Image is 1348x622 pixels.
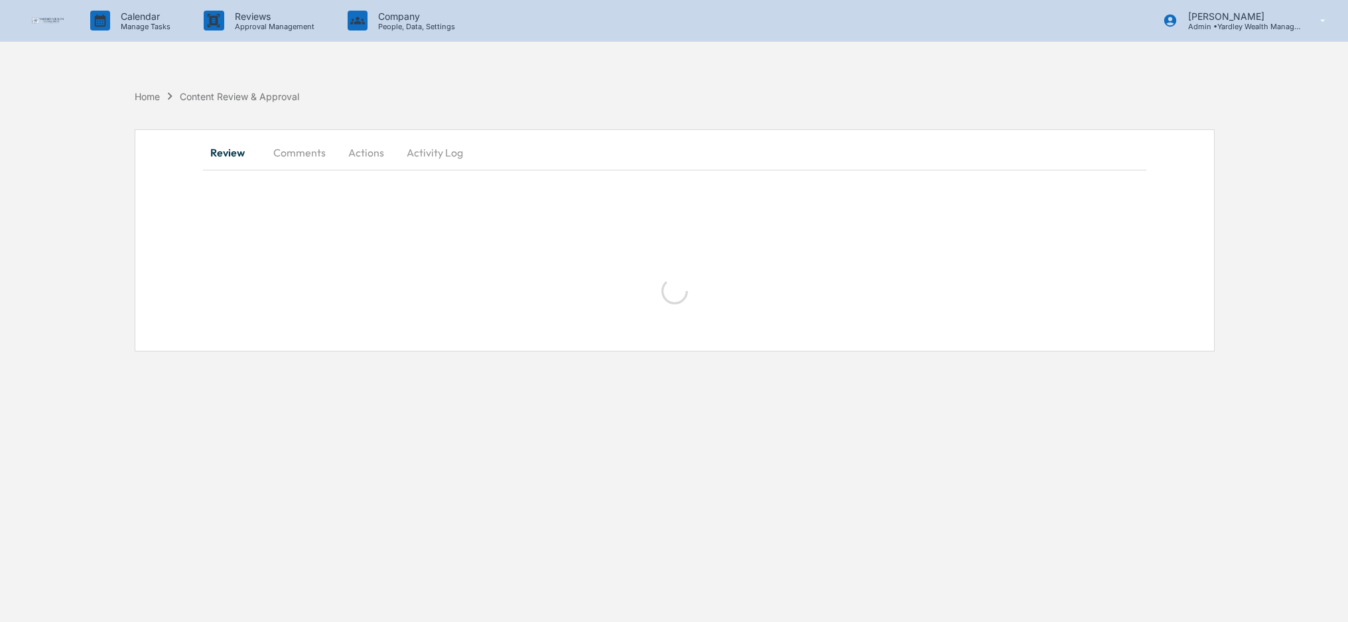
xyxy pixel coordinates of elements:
[135,91,160,102] div: Home
[336,137,396,168] button: Actions
[110,22,177,31] p: Manage Tasks
[110,11,177,22] p: Calendar
[1178,11,1301,22] p: [PERSON_NAME]
[368,22,462,31] p: People, Data, Settings
[263,137,336,168] button: Comments
[32,17,64,25] img: logo
[203,137,263,168] button: Review
[203,137,1146,168] div: secondary tabs example
[368,11,462,22] p: Company
[224,11,321,22] p: Reviews
[180,91,299,102] div: Content Review & Approval
[1178,22,1301,31] p: Admin • Yardley Wealth Management
[224,22,321,31] p: Approval Management
[396,137,474,168] button: Activity Log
